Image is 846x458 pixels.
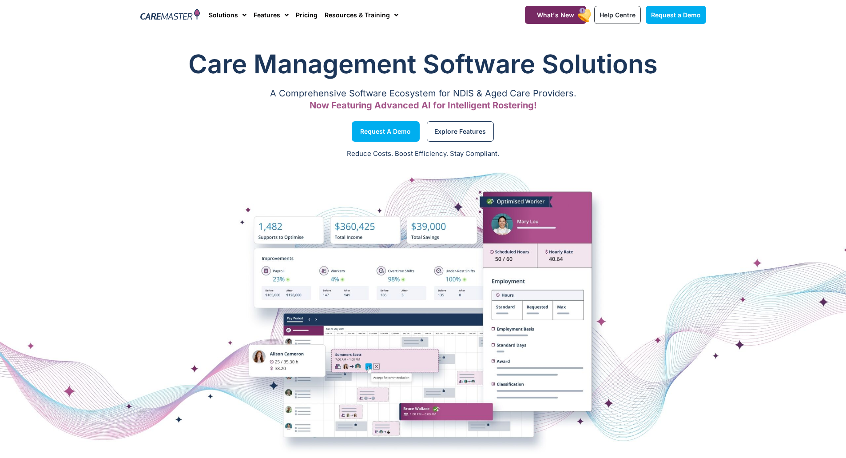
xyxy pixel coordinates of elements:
span: Request a Demo [651,11,701,19]
span: Request a Demo [360,129,411,134]
p: Reduce Costs. Boost Efficiency. Stay Compliant. [5,149,841,159]
a: Request a Demo [352,121,420,142]
a: Request a Demo [646,6,706,24]
span: Explore Features [434,129,486,134]
span: Now Featuring Advanced AI for Intelligent Rostering! [310,100,537,111]
img: CareMaster Logo [140,8,200,22]
span: Help Centre [600,11,635,19]
a: What's New [525,6,586,24]
a: Explore Features [427,121,494,142]
span: What's New [537,11,574,19]
p: A Comprehensive Software Ecosystem for NDIS & Aged Care Providers. [140,91,706,96]
a: Help Centre [594,6,641,24]
h1: Care Management Software Solutions [140,46,706,82]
